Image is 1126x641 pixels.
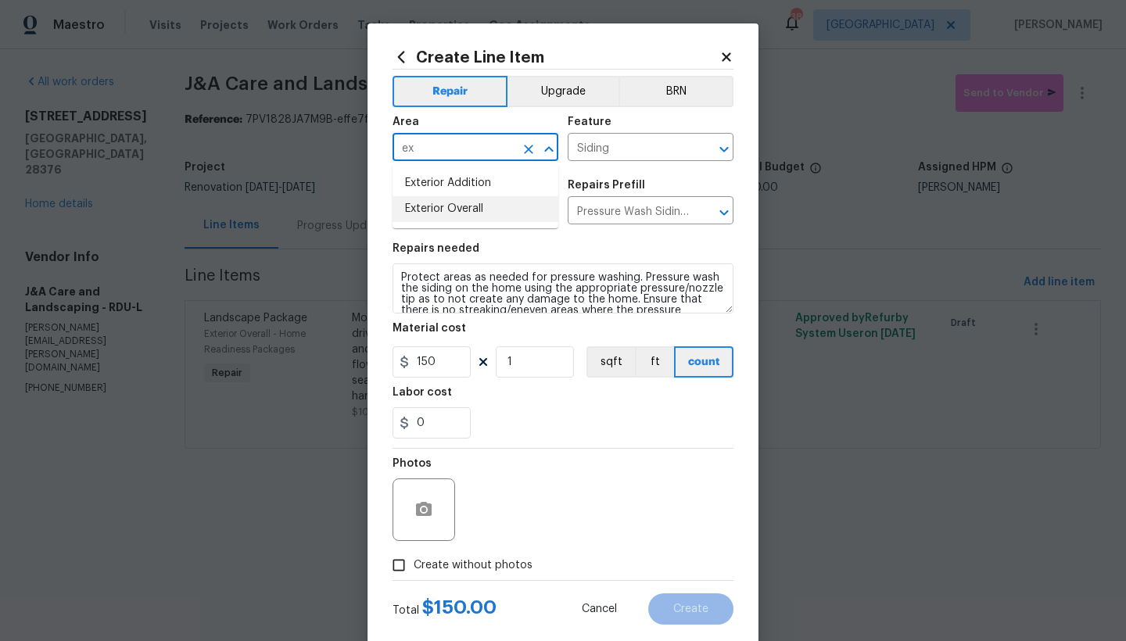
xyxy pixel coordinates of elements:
[557,593,642,625] button: Cancel
[582,603,617,615] span: Cancel
[674,346,733,378] button: count
[648,593,733,625] button: Create
[393,323,466,334] h5: Material cost
[507,76,619,107] button: Upgrade
[414,557,533,574] span: Create without photos
[393,76,507,107] button: Repair
[393,48,719,66] h2: Create Line Item
[635,346,674,378] button: ft
[568,116,611,127] h5: Feature
[393,243,479,254] h5: Repairs needed
[393,387,452,398] h5: Labor cost
[538,138,560,160] button: Close
[393,458,432,469] h5: Photos
[713,202,735,224] button: Open
[619,76,733,107] button: BRN
[673,603,708,615] span: Create
[393,170,558,196] li: Exterior Addition
[422,598,497,617] span: $ 150.00
[393,196,558,222] li: Exterior Overall
[568,180,645,191] h5: Repairs Prefill
[518,138,540,160] button: Clear
[713,138,735,160] button: Open
[393,600,497,618] div: Total
[393,116,419,127] h5: Area
[393,263,733,313] textarea: Protect areas as needed for pressure washing. Pressure wash the siding on the home using the appr...
[586,346,635,378] button: sqft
